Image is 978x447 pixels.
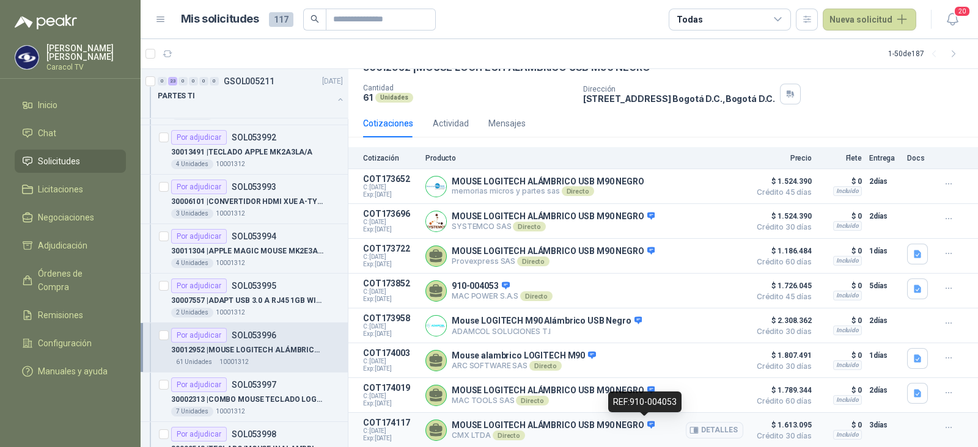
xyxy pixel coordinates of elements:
[363,154,418,162] p: Cotización
[819,383,862,398] p: $ 0
[363,330,418,338] span: Exp: [DATE]
[819,154,862,162] p: Flete
[954,5,971,17] span: 20
[869,278,900,293] p: 5 días
[363,261,418,268] span: Exp: [DATE]
[216,209,245,219] p: 10001312
[452,211,655,222] p: MOUSE LOGITECH ALÁMBRICO USB M90 NEGRO
[869,174,900,189] p: 2 días
[171,229,227,244] div: Por adjudicar
[452,396,655,405] p: MAC TOOLS SAS
[751,258,812,266] span: Crédito 60 días
[199,77,208,85] div: 0
[833,325,862,335] div: Incluido
[751,418,812,432] span: $ 1.613.095
[158,90,195,102] p: PARTES TI
[516,396,548,405] div: Directo
[232,380,276,389] p: SOL053997
[178,77,188,85] div: 0
[363,288,418,296] span: C: [DATE]
[833,430,862,440] div: Incluido
[488,117,526,130] div: Mensajes
[171,147,312,158] p: 30013491 | TECLADO APPLE MK2A3LA/A
[819,418,862,432] p: $ 0
[452,222,655,231] p: SYSTEMCO SAS
[433,117,469,130] div: Actividad
[171,295,323,307] p: 30007557 | ADAPT USB 3.0 A RJ45 1GB WINDOWS
[452,431,655,440] p: CMX LTDA
[517,256,550,266] div: Directo
[38,336,92,350] span: Configuración
[363,219,418,226] span: C: [DATE]
[363,84,573,92] p: Cantidad
[363,174,418,184] p: COT173652
[751,313,812,328] span: $ 2.308.362
[751,223,812,231] span: Crédito 30 días
[452,385,655,396] p: MOUSE LOGITECH ALÁMBRICO USB M90 NEGRO
[819,348,862,363] p: $ 0
[232,183,276,191] p: SOL053993
[819,209,862,223] p: $ 0
[869,383,900,398] p: 2 días
[216,308,245,318] p: 10001312
[363,418,418,427] p: COT174117
[15,262,126,299] a: Órdenes de Compra
[869,154,900,162] p: Entrega
[158,74,345,113] a: 0 23 0 0 0 0 GSOL005211[DATE] PARTES TI
[363,226,418,233] span: Exp: [DATE]
[363,323,418,330] span: C: [DATE]
[141,323,348,372] a: Por adjudicarSOL05399630012952 |MOUSE LOGITECH ALÁMBRICO USB M90 NEGRO61 Unidades10001312
[426,211,446,231] img: Company Logo
[363,383,418,393] p: COT174019
[751,363,812,370] span: Crédito 30 días
[216,258,245,268] p: 10001312
[833,256,862,266] div: Incluido
[608,391,682,412] div: REF:910-004053
[363,296,418,303] span: Exp: [DATE]
[833,360,862,370] div: Incluido
[363,400,418,407] span: Exp: [DATE]
[677,13,702,26] div: Todas
[363,253,418,261] span: C: [DATE]
[171,357,217,367] div: 61 Unidades
[452,246,655,257] p: MOUSE LOGITECH ALÁMBRICO USB M90 NEGRO
[751,278,812,293] span: $ 1.726.045
[232,282,276,290] p: SOL053995
[171,258,213,268] div: 4 Unidades
[171,308,213,318] div: 2 Unidades
[38,267,114,294] span: Órdenes de Compra
[751,328,812,335] span: Crédito 30 días
[15,303,126,327] a: Remisiones
[363,278,418,288] p: COT173852
[452,186,644,196] p: memorias micros y partes sas
[15,150,126,173] a: Solicitudes
[15,178,126,201] a: Licitaciones
[171,245,323,257] p: 30011304 | APPLE MAGIC MOUSE MK2E3AM/A
[141,372,348,422] a: Por adjudicarSOL05399730002313 |COMBO MOUSE TECLADO LOGITECH ALAMBRICO7 Unidades10001312
[38,126,56,140] span: Chat
[158,77,167,85] div: 0
[38,183,83,196] span: Licitaciones
[869,244,900,258] p: 1 días
[869,313,900,328] p: 2 días
[171,180,227,194] div: Por adjudicar
[562,186,594,196] div: Directo
[15,206,126,229] a: Negociaciones
[232,133,276,142] p: SOL053992
[38,98,57,112] span: Inicio
[425,154,743,162] p: Producto
[833,186,862,196] div: Incluido
[15,360,126,383] a: Manuales y ayuda
[751,174,812,189] span: $ 1.524.390
[869,348,900,363] p: 1 días
[171,209,213,219] div: 3 Unidades
[38,154,80,168] span: Solicitudes
[46,44,126,61] p: [PERSON_NAME] [PERSON_NAME]
[833,221,862,231] div: Incluido
[219,357,249,367] p: 10001312
[141,274,348,323] a: Por adjudicarSOL05399530007557 |ADAPT USB 3.0 A RJ45 1GB WINDOWS2 Unidades10001312
[823,9,916,31] button: Nueva solicitud
[819,244,862,258] p: $ 0
[363,184,418,191] span: C: [DATE]
[493,431,525,440] div: Directo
